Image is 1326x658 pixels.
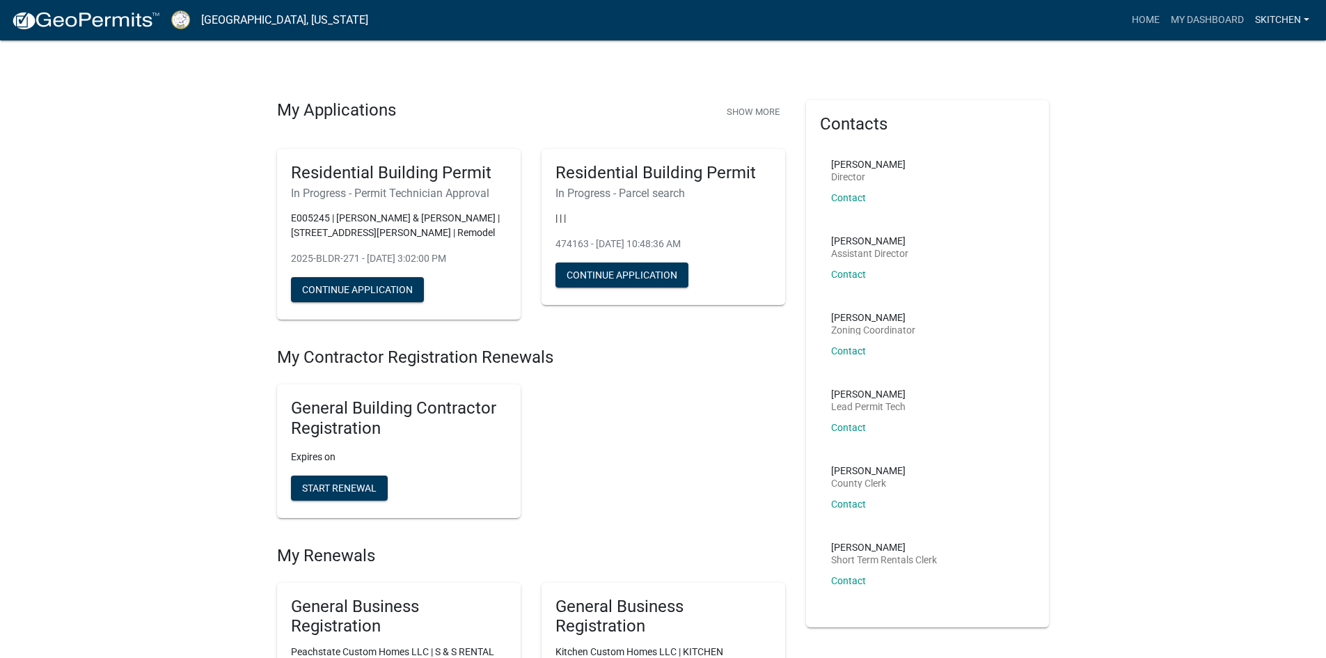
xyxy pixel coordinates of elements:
[831,422,866,433] a: Contact
[277,347,785,368] h4: My Contractor Registration Renewals
[555,187,771,200] h6: In Progress - Parcel search
[831,269,866,280] a: Contact
[831,555,937,565] p: Short Term Rentals Clerk
[291,187,507,200] h6: In Progress - Permit Technician Approval
[201,8,368,32] a: [GEOGRAPHIC_DATA], [US_STATE]
[1126,7,1165,33] a: Home
[831,159,906,169] p: [PERSON_NAME]
[831,325,915,335] p: Zoning Coordinator
[831,345,866,357] a: Contact
[1165,7,1249,33] a: My Dashboard
[831,313,915,322] p: [PERSON_NAME]
[831,249,908,258] p: Assistant Director
[831,542,937,552] p: [PERSON_NAME]
[277,546,785,566] h4: My Renewals
[291,211,507,240] p: E005245 | [PERSON_NAME] & [PERSON_NAME] | [STREET_ADDRESS][PERSON_NAME] | Remodel
[291,163,507,183] h5: Residential Building Permit
[831,192,866,203] a: Contact
[1249,7,1315,33] a: skitchen
[555,211,771,226] p: | | |
[831,172,906,182] p: Director
[555,237,771,251] p: 474163 - [DATE] 10:48:36 AM
[291,476,388,501] button: Start Renewal
[291,450,507,464] p: Expires on
[831,478,906,488] p: County Clerk
[820,114,1036,134] h5: Contacts
[555,263,688,288] button: Continue Application
[721,100,785,123] button: Show More
[302,482,377,493] span: Start Renewal
[831,466,906,476] p: [PERSON_NAME]
[555,597,771,637] h5: General Business Registration
[277,347,785,528] wm-registration-list-section: My Contractor Registration Renewals
[291,597,507,637] h5: General Business Registration
[831,389,906,399] p: [PERSON_NAME]
[831,575,866,586] a: Contact
[831,499,866,510] a: Contact
[291,277,424,302] button: Continue Application
[291,398,507,439] h5: General Building Contractor Registration
[291,251,507,266] p: 2025-BLDR-271 - [DATE] 3:02:00 PM
[831,402,906,412] p: Lead Permit Tech
[277,100,396,121] h4: My Applications
[555,163,771,183] h5: Residential Building Permit
[831,236,908,246] p: [PERSON_NAME]
[171,10,190,29] img: Putnam County, Georgia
